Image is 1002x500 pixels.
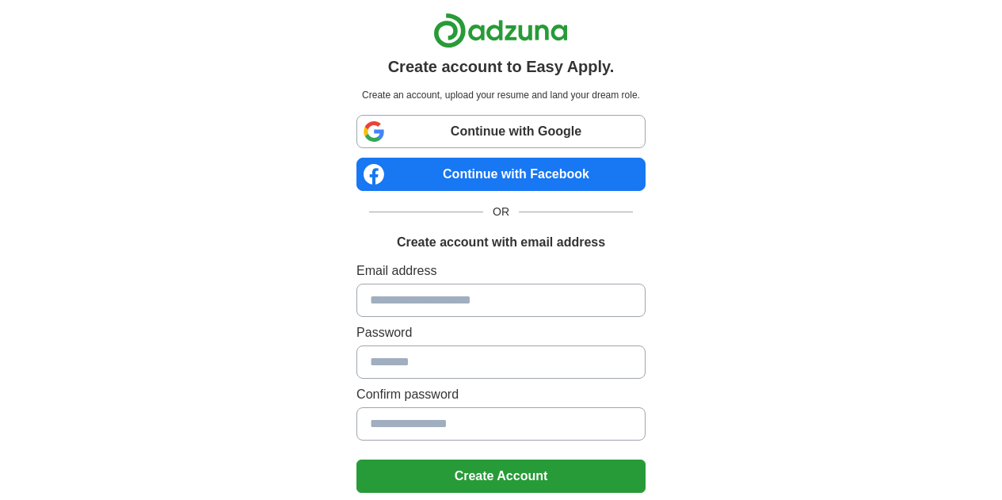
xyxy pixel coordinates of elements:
button: Create Account [356,460,646,493]
label: Password [356,323,646,342]
h1: Create account with email address [397,233,605,252]
p: Create an account, upload your resume and land your dream role. [360,88,642,102]
a: Continue with Facebook [356,158,646,191]
span: OR [483,204,519,220]
h1: Create account to Easy Apply. [388,55,615,78]
a: Continue with Google [356,115,646,148]
img: Adzuna logo [433,13,568,48]
label: Email address [356,261,646,281]
label: Confirm password [356,385,646,404]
